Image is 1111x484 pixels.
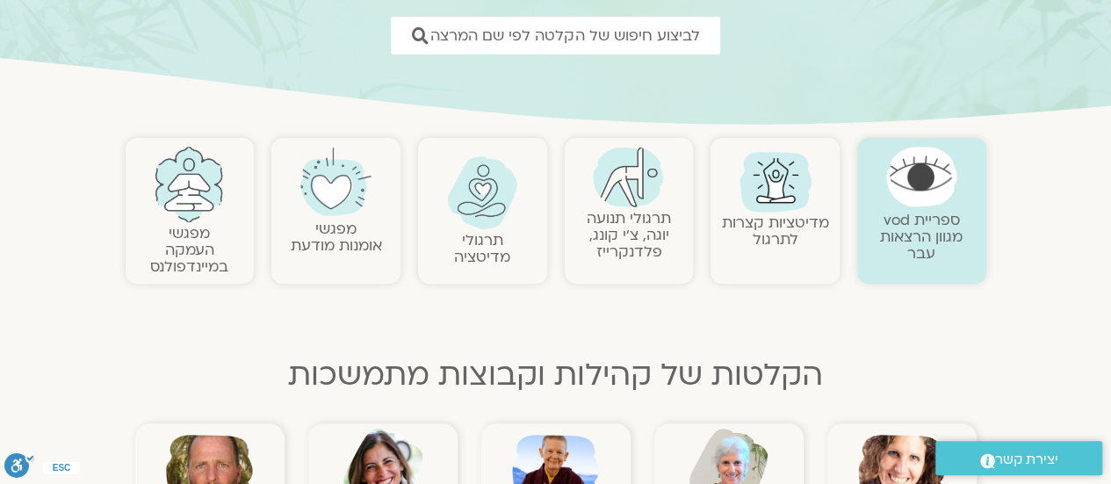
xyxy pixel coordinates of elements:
[150,223,228,277] a: מפגשיהעמקה במיינדפולנס
[587,208,671,262] a: תרגולי תנועהיוגה, צ׳י קונג, פלדנקרייז
[430,27,699,44] span: לביצוע חיפוש של הקלטה לפי שם המרצה
[291,219,382,256] a: מפגשיאומנות מודעת
[126,358,986,393] h2: הקלטות של קהילות וקבוצות מתמשכות
[722,213,829,249] a: מדיטציות קצרות לתרגול
[935,441,1102,475] a: יצירת קשר
[995,448,1058,472] span: יצירת קשר
[454,230,510,267] a: תרגולימדיטציה
[391,17,720,54] a: לביצוע חיפוש של הקלטה לפי שם המרצה
[880,210,963,264] a: ספריית vodמגוון הרצאות עבר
